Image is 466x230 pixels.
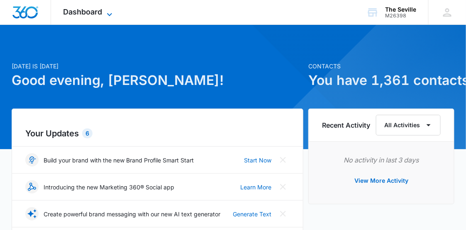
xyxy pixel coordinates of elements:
button: Close [276,180,290,194]
button: View More Activity [346,171,417,191]
span: Dashboard [63,7,102,16]
h1: You have 1,361 contacts [308,70,454,90]
button: Close [276,153,290,167]
button: All Activities [376,115,441,136]
div: account name [385,6,416,13]
a: Start Now [244,156,271,165]
div: account id [385,13,416,19]
p: Build your brand with the new Brand Profile Smart Start [44,156,194,165]
div: 6 [82,128,93,138]
a: Learn More [240,183,271,191]
h1: Good evening, [PERSON_NAME]! [12,70,303,90]
p: Contacts [308,62,454,70]
button: Close [276,207,290,220]
p: [DATE] is [DATE] [12,62,303,70]
a: Generate Text [233,210,271,218]
h6: Recent Activity [322,120,370,130]
p: Introducing the new Marketing 360® Social app [44,183,174,191]
h2: Your Updates [25,127,290,140]
p: No activity in last 3 days [322,155,441,165]
p: Create powerful brand messaging with our new AI text generator [44,210,220,218]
